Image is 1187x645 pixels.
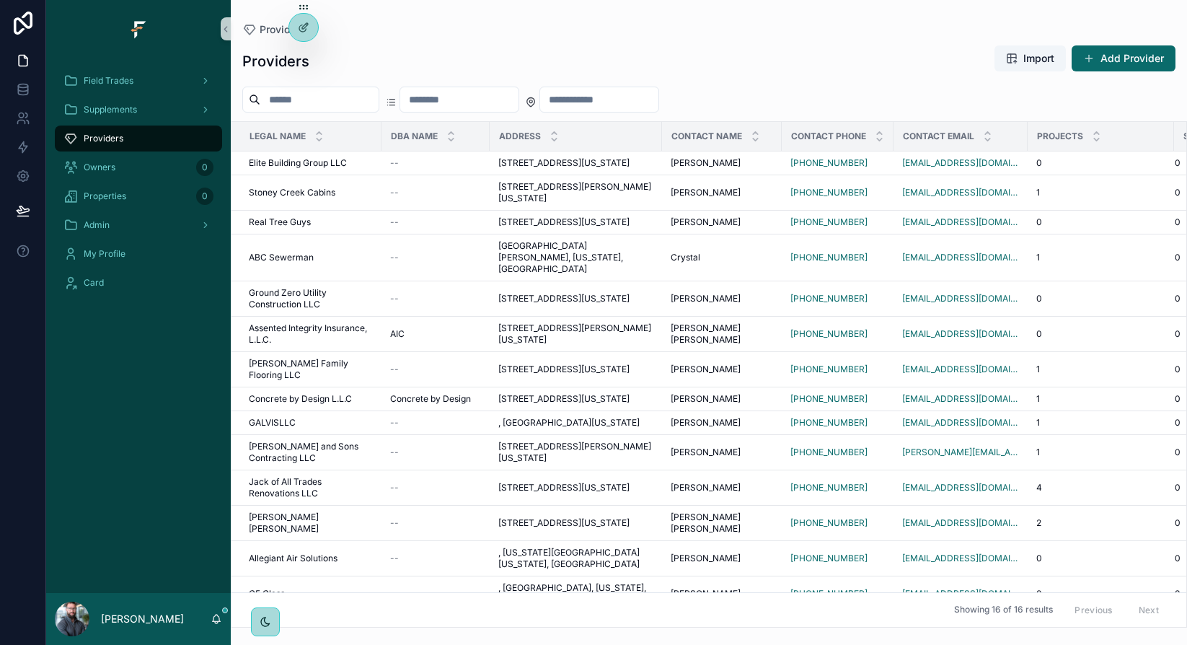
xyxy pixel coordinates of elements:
span: My Profile [84,248,125,260]
span: 2 [1036,517,1041,529]
a: , [US_STATE][GEOGRAPHIC_DATA][US_STATE], [GEOGRAPHIC_DATA] [498,547,653,570]
span: 1 [1036,447,1040,458]
a: Ground Zero Utility Construction LLC [249,287,373,310]
span: Field Trades [84,75,133,87]
span: [PERSON_NAME] [671,364,741,375]
a: [PERSON_NAME] Family Flooring LLC [249,358,373,381]
a: -- [390,588,481,600]
a: Crystal [671,252,773,263]
a: [EMAIL_ADDRESS][DOMAIN_NAME] [902,482,1019,493]
span: [PERSON_NAME] [671,482,741,493]
span: Showing 16 of 16 results [954,605,1053,616]
a: [PHONE_NUMBER] [790,393,868,405]
span: [STREET_ADDRESS][PERSON_NAME][US_STATE] [498,441,653,464]
a: 4 [1036,482,1165,493]
a: [STREET_ADDRESS][US_STATE] [498,393,653,405]
a: [PERSON_NAME][EMAIL_ADDRESS][DOMAIN_NAME] [902,447,1019,458]
span: 0 [1036,216,1042,228]
a: [EMAIL_ADDRESS][DOMAIN_NAME] [902,216,1019,228]
span: Owners [84,162,115,173]
a: [PERSON_NAME] [671,157,773,169]
span: 0 [1175,447,1181,458]
p: [PERSON_NAME] [101,612,184,626]
span: Admin [84,219,110,231]
span: -- [390,293,399,304]
a: [PHONE_NUMBER] [790,364,885,375]
a: [STREET_ADDRESS][US_STATE] [498,293,653,304]
span: [STREET_ADDRESS][US_STATE] [498,482,630,493]
span: [STREET_ADDRESS][US_STATE] [498,293,630,304]
a: [PHONE_NUMBER] [790,553,868,564]
a: GALVISLLC [249,417,373,429]
span: Concrete by Design [390,393,471,405]
a: [PHONE_NUMBER] [790,216,885,228]
span: Contact Name [671,131,742,142]
a: [EMAIL_ADDRESS][DOMAIN_NAME] [902,393,1019,405]
a: AIC [390,328,481,340]
a: 0 [1036,328,1165,340]
span: Real Tree Guys [249,216,311,228]
span: [STREET_ADDRESS][US_STATE] [498,517,630,529]
a: [PHONE_NUMBER] [790,417,885,429]
span: [PERSON_NAME] [671,553,741,564]
span: -- [390,187,399,198]
a: [PHONE_NUMBER] [790,588,885,600]
span: -- [390,216,399,228]
a: , [GEOGRAPHIC_DATA][US_STATE] [498,417,653,429]
a: 1 [1036,393,1165,405]
span: 1 [1036,252,1040,263]
a: ABC Sewerman [249,252,373,263]
span: Elite Building Group LLC [249,157,347,169]
a: My Profile [55,241,222,267]
span: [PERSON_NAME] [671,447,741,458]
a: Allegiant Air Solutions [249,553,373,564]
span: , [GEOGRAPHIC_DATA][US_STATE] [498,417,640,429]
a: -- [390,417,481,429]
span: [STREET_ADDRESS][US_STATE] [498,157,630,169]
span: [PERSON_NAME] [PERSON_NAME] [249,512,373,535]
a: [PHONE_NUMBER] [790,417,868,429]
a: Providers [55,126,222,152]
a: [PHONE_NUMBER] [790,588,868,600]
span: 4 [1036,482,1042,493]
a: [STREET_ADDRESS][PERSON_NAME][US_STATE] [498,181,653,204]
h1: Providers [242,51,309,71]
span: 0 [1036,328,1042,340]
span: 1 [1036,393,1040,405]
span: Projects [1037,131,1083,142]
span: 0 [1036,553,1042,564]
a: [EMAIL_ADDRESS][DOMAIN_NAME] [902,517,1019,529]
span: [PERSON_NAME] [671,588,741,600]
div: 0 [196,159,213,176]
a: Assented Integrity Insurance, L.L.C. [249,322,373,346]
a: -- [390,517,481,529]
a: [PERSON_NAME] [PERSON_NAME] [671,512,773,535]
span: -- [390,482,399,493]
a: Concrete by Design [390,393,481,405]
span: -- [390,157,399,169]
a: -- [390,364,481,375]
a: [PHONE_NUMBER] [790,187,868,198]
span: 0 [1175,328,1181,340]
span: -- [390,553,399,564]
a: [EMAIL_ADDRESS][DOMAIN_NAME] [902,157,1019,169]
span: [PERSON_NAME] [671,417,741,429]
a: Stoney Creek Cabins [249,187,373,198]
span: -- [390,252,399,263]
span: Import [1023,51,1054,66]
a: [PHONE_NUMBER] [790,393,885,405]
a: [PERSON_NAME] [671,417,773,429]
span: -- [390,417,399,429]
a: Owners0 [55,154,222,180]
a: [PHONE_NUMBER] [790,553,885,564]
a: [PERSON_NAME] and Sons Contracting LLC [249,441,373,464]
span: , [GEOGRAPHIC_DATA], [US_STATE], 65068, [GEOGRAPHIC_DATA] [498,582,653,605]
span: Contact Email [903,131,974,142]
span: 0 [1175,553,1181,564]
a: [STREET_ADDRESS][PERSON_NAME][US_STATE] [498,322,653,346]
a: Elite Building Group LLC [249,157,373,169]
a: [EMAIL_ADDRESS][DOMAIN_NAME] [902,417,1019,429]
a: [PHONE_NUMBER] [790,447,868,458]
